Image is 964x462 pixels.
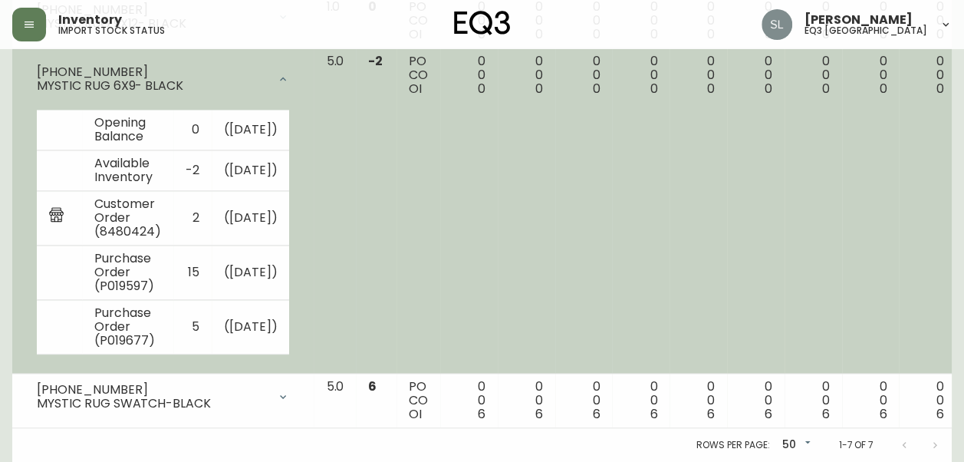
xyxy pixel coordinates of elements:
[452,54,485,96] div: 0 0
[409,80,422,97] span: OI
[82,150,173,191] td: Available Inventory
[82,300,173,355] td: Purchase Order (P019677)
[624,380,657,421] div: 0 0
[568,54,600,96] div: 0 0
[775,433,814,458] div: 50
[314,374,356,428] td: 5.0
[804,14,913,26] span: [PERSON_NAME]
[25,380,301,414] div: [PHONE_NUMBER]MYSTIC RUG SWATCH-BLACK
[568,380,600,421] div: 0 0
[765,80,772,97] span: 0
[682,54,715,96] div: 0 0
[593,405,600,423] span: 6
[25,54,301,104] div: [PHONE_NUMBER]MYSTIC RUG 6X9- BLACK
[37,79,268,93] div: MYSTIC RUG 6X9- BLACK
[368,52,383,70] span: -2
[593,80,600,97] span: 0
[212,150,290,191] td: ( [DATE] )
[409,54,428,96] div: PO CO
[739,54,772,96] div: 0 0
[368,378,377,395] span: 6
[58,14,122,26] span: Inventory
[804,26,927,35] h5: eq3 [GEOGRAPHIC_DATA]
[173,300,212,355] td: 5
[911,54,944,96] div: 0 0
[696,438,769,452] p: Rows per page:
[510,380,543,421] div: 0 0
[936,80,944,97] span: 0
[822,405,830,423] span: 6
[707,80,715,97] span: 0
[212,191,290,246] td: ( [DATE] )
[58,26,165,35] h5: import stock status
[37,383,268,397] div: [PHONE_NUMBER]
[314,48,356,374] td: 5.0
[409,405,422,423] span: OI
[797,380,830,421] div: 0 0
[173,246,212,300] td: 15
[936,405,944,423] span: 6
[650,80,657,97] span: 0
[478,80,485,97] span: 0
[37,65,268,79] div: [PHONE_NUMBER]
[707,405,715,423] span: 6
[822,80,830,97] span: 0
[854,54,887,96] div: 0 0
[82,110,173,150] td: Opening Balance
[212,246,290,300] td: ( [DATE] )
[911,380,944,421] div: 0 0
[797,54,830,96] div: 0 0
[879,405,887,423] span: 6
[765,405,772,423] span: 6
[682,380,715,421] div: 0 0
[173,110,212,150] td: 0
[173,150,212,191] td: -2
[739,380,772,421] div: 0 0
[37,397,268,411] div: MYSTIC RUG SWATCH-BLACK
[510,54,543,96] div: 0 0
[452,380,485,421] div: 0 0
[879,80,887,97] span: 0
[173,191,212,246] td: 2
[762,9,792,40] img: e419f15d81334f6c4a2609e5c46aef91
[49,207,64,226] img: retail_report.svg
[650,405,657,423] span: 6
[838,438,874,452] p: 1-7 of 7
[212,110,290,150] td: ( [DATE] )
[409,380,428,421] div: PO CO
[624,54,657,96] div: 0 0
[82,191,173,246] td: Customer Order (8480424)
[478,405,485,423] span: 6
[212,300,290,355] td: ( [DATE] )
[82,246,173,300] td: Purchase Order (P019597)
[535,405,543,423] span: 6
[854,380,887,421] div: 0 0
[535,80,543,97] span: 0
[454,11,511,35] img: logo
